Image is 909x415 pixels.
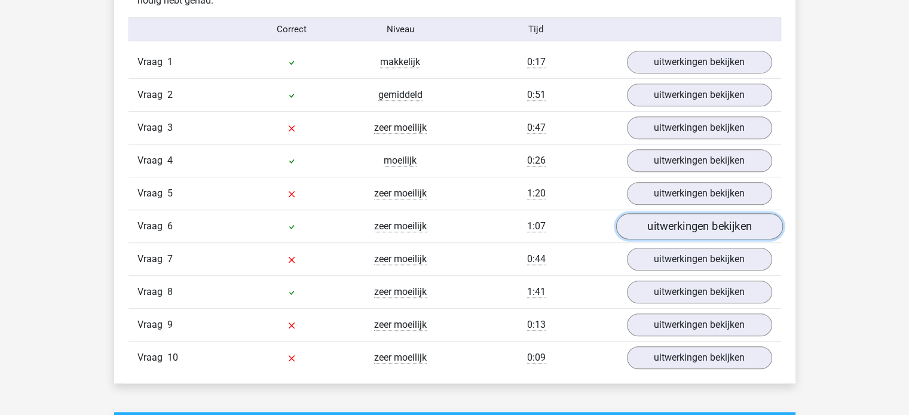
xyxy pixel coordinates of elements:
[527,253,546,265] span: 0:44
[137,351,167,365] span: Vraag
[527,352,546,364] span: 0:09
[384,155,417,167] span: moeilijk
[237,23,346,36] div: Correct
[137,285,167,299] span: Vraag
[374,220,427,232] span: zeer moeilijk
[374,122,427,134] span: zeer moeilijk
[627,346,772,369] a: uitwerkingen bekijken
[137,318,167,332] span: Vraag
[527,155,546,167] span: 0:26
[167,187,173,199] span: 5
[167,56,173,67] span: 1
[527,319,546,331] span: 0:13
[378,89,423,101] span: gemiddeld
[527,286,546,298] span: 1:41
[167,286,173,297] span: 8
[627,313,772,336] a: uitwerkingen bekijken
[137,88,167,102] span: Vraag
[527,56,546,68] span: 0:17
[374,319,427,331] span: zeer moeilijk
[454,23,617,36] div: Tijd
[374,286,427,298] span: zeer moeilijk
[137,121,167,135] span: Vraag
[346,23,455,36] div: Niveau
[374,253,427,265] span: zeer moeilijk
[627,84,772,106] a: uitwerkingen bekijken
[627,248,772,270] a: uitwerkingen bekijken
[527,89,546,101] span: 0:51
[137,252,167,266] span: Vraag
[167,89,173,100] span: 2
[627,182,772,205] a: uitwerkingen bekijken
[167,220,173,232] span: 6
[616,214,782,240] a: uitwerkingen bekijken
[527,187,546,199] span: 1:20
[167,155,173,166] span: 4
[527,122,546,134] span: 0:47
[380,56,420,68] span: makkelijk
[374,187,427,199] span: zeer moeilijk
[167,253,173,265] span: 7
[627,149,772,172] a: uitwerkingen bekijken
[137,219,167,233] span: Vraag
[167,122,173,133] span: 3
[137,55,167,69] span: Vraag
[527,220,546,232] span: 1:07
[137,186,167,201] span: Vraag
[627,281,772,303] a: uitwerkingen bekijken
[167,319,173,330] span: 9
[374,352,427,364] span: zeer moeilijk
[627,116,772,139] a: uitwerkingen bekijken
[137,153,167,168] span: Vraag
[167,352,178,363] span: 10
[627,51,772,73] a: uitwerkingen bekijken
